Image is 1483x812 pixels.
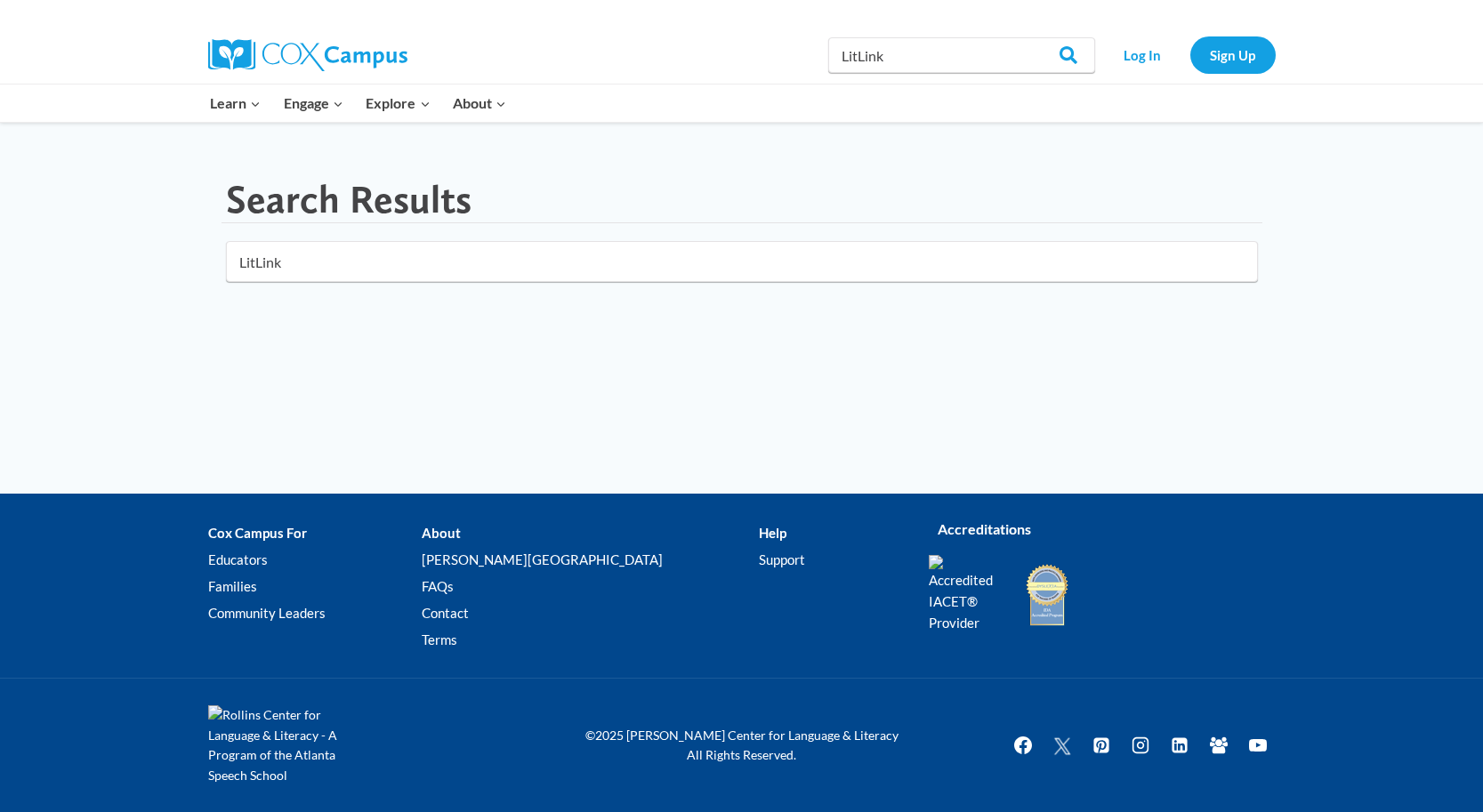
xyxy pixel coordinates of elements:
[1123,728,1158,763] a: Instagram
[208,39,407,71] img: Cox Campus
[208,600,422,627] a: Community Leaders
[1025,562,1069,628] img: IDA Accredited
[422,574,759,600] a: FAQs
[1005,728,1041,763] a: Facebook
[366,92,430,115] span: Explore
[1162,728,1197,763] a: Linkedin
[226,241,1258,282] input: Search for...
[226,176,471,223] h1: Search Results
[938,520,1031,537] strong: Accreditations
[929,555,1004,633] img: Accredited IACET® Provider
[1104,36,1276,73] nav: Secondary Navigation
[208,547,422,574] a: Educators
[422,600,759,627] a: Contact
[1104,36,1181,73] a: Log In
[573,726,911,766] p: ©2025 [PERSON_NAME] Center for Language & Literacy All Rights Reserved.
[422,547,759,574] a: [PERSON_NAME][GEOGRAPHIC_DATA]
[1201,728,1237,763] a: Facebook Group
[208,705,368,785] img: Rollins Center for Language & Literacy - A Program of the Atlanta Speech School
[199,84,518,122] nav: Primary Navigation
[453,92,506,115] span: About
[828,37,1095,73] input: Search Cox Campus
[1052,736,1073,756] img: Twitter X icon white
[1190,36,1276,73] a: Sign Up
[208,574,422,600] a: Families
[759,547,901,574] a: Support
[284,92,343,115] span: Engage
[210,92,261,115] span: Learn
[1044,728,1080,763] a: Twitter
[1084,728,1119,763] a: Pinterest
[422,627,759,654] a: Terms
[1240,728,1276,763] a: YouTube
